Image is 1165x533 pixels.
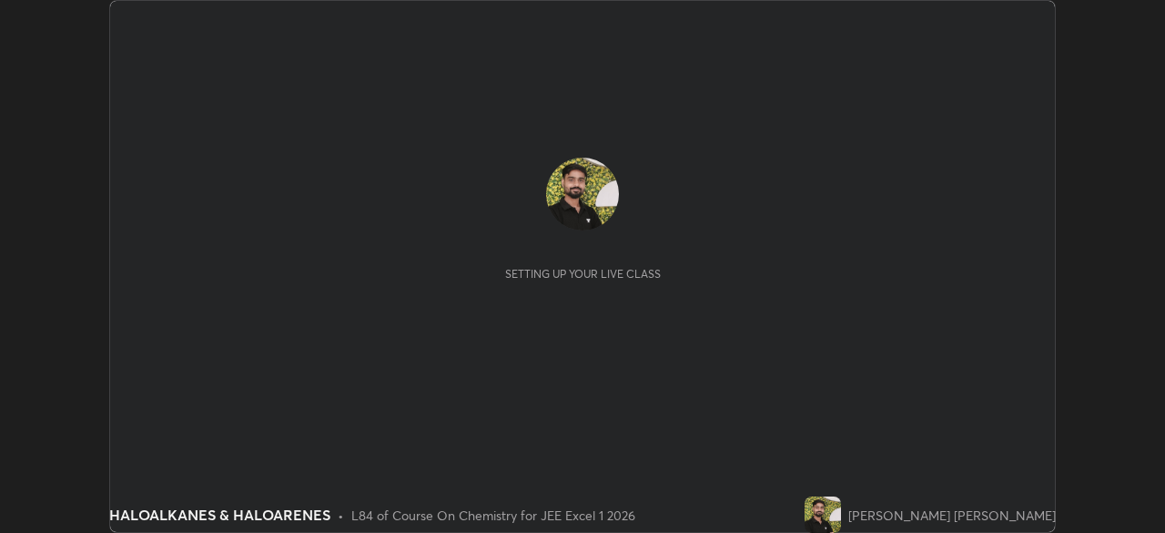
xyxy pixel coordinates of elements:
[848,506,1056,525] div: [PERSON_NAME] [PERSON_NAME]
[351,506,635,525] div: L84 of Course On Chemistry for JEE Excel 1 2026
[338,506,344,525] div: •
[546,158,619,231] img: d4ceb94013f44135ba1f99c9176739bb.jpg
[805,497,841,533] img: d4ceb94013f44135ba1f99c9176739bb.jpg
[109,504,330,526] div: HALOALKANES & HALOARENES
[505,267,661,281] div: Setting up your live class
